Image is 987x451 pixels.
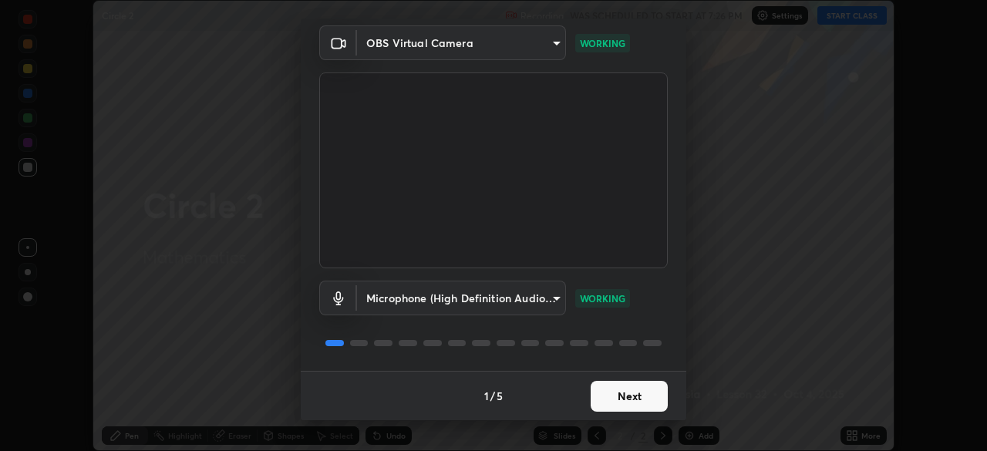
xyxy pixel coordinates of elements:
div: OBS Virtual Camera [357,25,566,60]
p: WORKING [580,36,625,50]
h4: 5 [497,388,503,404]
h4: / [490,388,495,404]
button: Next [591,381,668,412]
p: WORKING [580,291,625,305]
h4: 1 [484,388,489,404]
div: OBS Virtual Camera [357,281,566,315]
